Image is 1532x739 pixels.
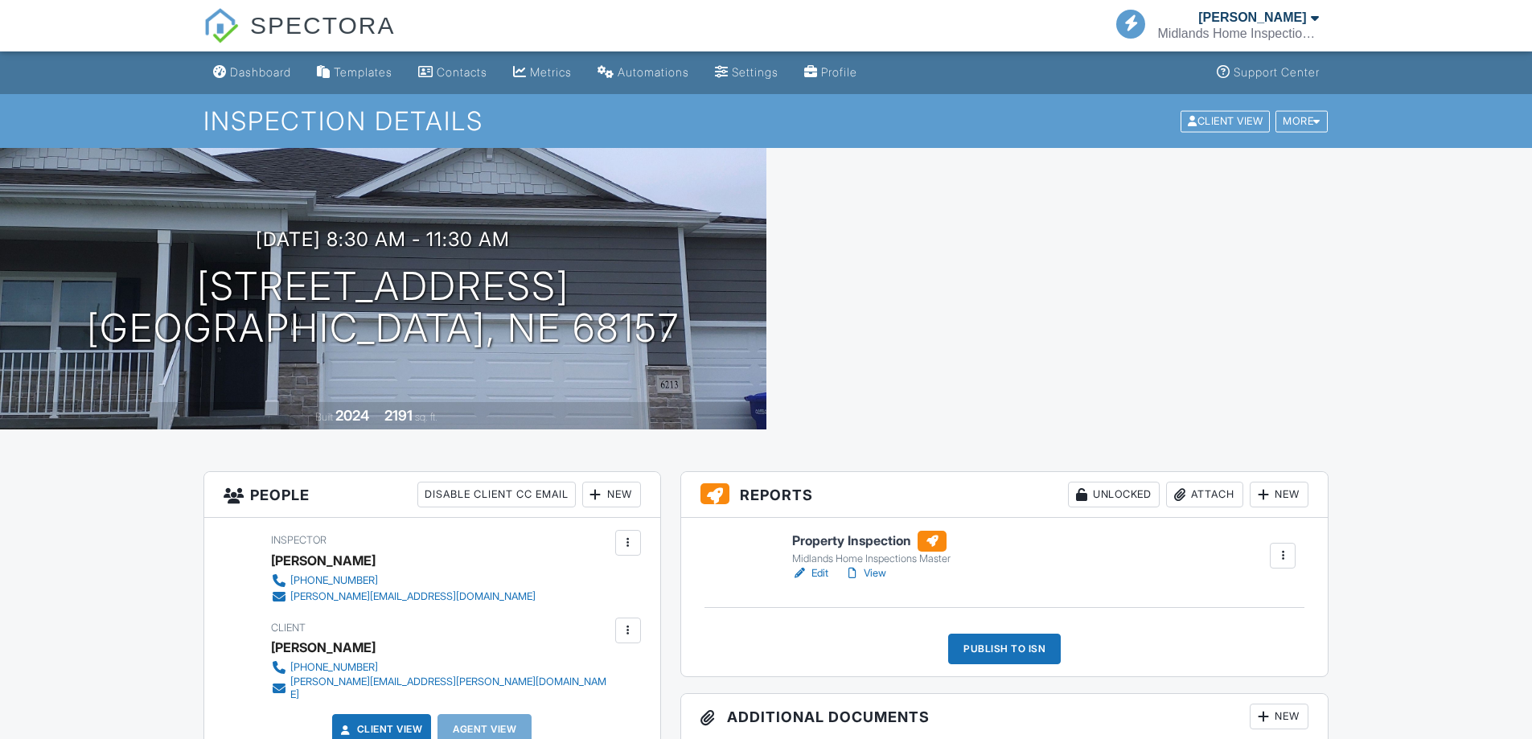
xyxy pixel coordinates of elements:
h6: Property Inspection [792,531,951,552]
a: Settings [708,58,785,88]
div: [PERSON_NAME] [271,548,376,573]
a: SPECTORA [203,24,396,54]
div: New [1250,704,1308,729]
div: [PHONE_NUMBER] [290,574,378,587]
a: Contacts [412,58,494,88]
a: Client View [338,721,423,737]
a: Support Center [1210,58,1326,88]
h3: Reports [681,472,1329,518]
a: Dashboard [207,58,298,88]
span: Inspector [271,534,327,546]
a: Company Profile [798,58,864,88]
div: Client View [1181,110,1270,132]
div: 2024 [335,407,369,424]
span: Built [315,411,333,423]
div: Unlocked [1068,482,1160,507]
a: Metrics [507,58,578,88]
a: Property Inspection Midlands Home Inspections Master [792,531,951,566]
div: Support Center [1234,65,1320,79]
div: Disable Client CC Email [417,482,576,507]
div: Midlands Home Inspections Master [792,552,951,565]
h3: [DATE] 8:30 am - 11:30 am [256,228,510,250]
img: The Best Home Inspection Software - Spectora [203,8,239,43]
a: [PERSON_NAME][EMAIL_ADDRESS][DOMAIN_NAME] [271,589,536,605]
div: Profile [821,65,857,79]
a: Automations (Basic) [591,58,696,88]
div: Metrics [530,65,572,79]
a: [PERSON_NAME][EMAIL_ADDRESS][PERSON_NAME][DOMAIN_NAME] [271,675,611,701]
div: Settings [732,65,778,79]
a: [PHONE_NUMBER] [271,659,611,675]
div: Templates [334,65,392,79]
div: Publish to ISN [948,634,1061,664]
div: [PHONE_NUMBER] [290,661,378,674]
a: [PHONE_NUMBER] [271,573,536,589]
div: New [1250,482,1308,507]
span: Client [271,622,306,634]
h1: [STREET_ADDRESS] [GEOGRAPHIC_DATA], NE 68157 [87,265,680,351]
div: [PERSON_NAME][EMAIL_ADDRESS][DOMAIN_NAME] [290,590,536,603]
div: More [1275,110,1328,132]
span: sq. ft. [415,411,437,423]
a: Templates [310,58,399,88]
a: Edit [792,565,828,581]
h3: People [204,472,660,518]
div: Dashboard [230,65,291,79]
div: 2191 [384,407,413,424]
div: New [582,482,641,507]
div: Midlands Home Inspections, Inc [1158,26,1319,42]
span: SPECTORA [250,8,396,42]
a: View [844,565,886,581]
div: Attach [1166,482,1243,507]
div: Contacts [437,65,487,79]
div: Automations [618,65,689,79]
div: [PERSON_NAME] [271,635,376,659]
a: Client View [1179,114,1274,126]
div: [PERSON_NAME][EMAIL_ADDRESS][PERSON_NAME][DOMAIN_NAME] [290,675,611,701]
h1: Inspection Details [203,107,1329,135]
div: [PERSON_NAME] [1198,10,1306,26]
